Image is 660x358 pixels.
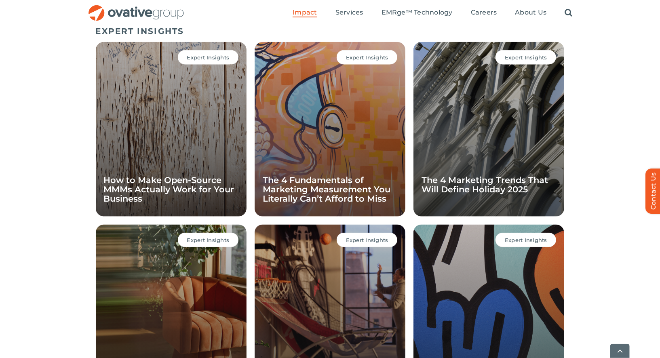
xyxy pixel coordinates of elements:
a: About Us [515,8,546,17]
a: The 4 Marketing Trends That Will Define Holiday 2025 [422,175,548,194]
a: Careers [471,8,497,17]
a: OG_Full_horizontal_RGB [88,4,185,12]
a: The 4 Fundamentals of Marketing Measurement You Literally Can’t Afford to Miss [263,175,390,204]
a: Search [565,8,572,17]
a: Impact [293,8,317,17]
a: Services [335,8,363,17]
a: EMRge™ Technology [382,8,453,17]
h5: EXPERT INSIGHTS [96,26,565,36]
a: How to Make Open-Source MMMs Actually Work for Your Business [104,175,234,204]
